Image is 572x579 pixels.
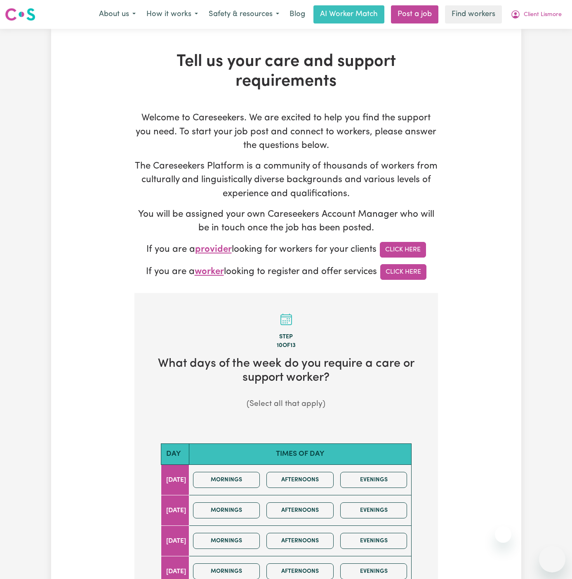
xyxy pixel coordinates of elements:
[134,208,438,235] p: You will be assigned your own Careseekers Account Manager who will be in touch once the job has b...
[148,341,425,350] div: 10 of 13
[195,245,232,254] span: provider
[148,357,425,385] h2: What days of the week do you require a care or support worker?
[148,333,425,342] div: Step
[391,5,438,23] a: Post a job
[161,495,189,526] td: [DATE]
[380,242,426,258] a: Click Here
[134,52,438,91] h1: Tell us your care and support requirements
[266,472,334,488] button: Afternoons
[285,5,310,23] a: Blog
[340,502,407,518] button: Evenings
[340,533,407,549] button: Evenings
[203,6,285,23] button: Safety & resources
[134,242,438,258] p: If you are a looking for workers for your clients
[266,533,334,549] button: Afternoons
[193,472,260,488] button: Mornings
[161,465,189,495] td: [DATE]
[5,5,35,24] a: Careseekers logo
[193,502,260,518] button: Mornings
[134,111,438,153] p: Welcome to Careseekers. We are excited to help you find the support you need. To start your job p...
[5,7,35,22] img: Careseekers logo
[380,264,426,280] a: Click Here
[189,443,411,464] th: Times of day
[195,267,224,277] span: worker
[141,6,203,23] button: How it works
[524,10,562,19] span: Client Lismore
[161,443,189,464] th: Day
[193,533,260,549] button: Mornings
[539,546,565,572] iframe: Button to launch messaging window
[148,399,425,410] p: (Select all that apply)
[134,264,438,280] p: If you are a looking to register and offer services
[266,502,334,518] button: Afternoons
[505,6,567,23] button: My Account
[94,6,141,23] button: About us
[134,159,438,201] p: The Careseekers Platform is a community of thousands of workers from culturally and linguisticall...
[495,526,511,543] iframe: Close message
[161,526,189,556] td: [DATE]
[340,472,407,488] button: Evenings
[445,5,502,23] a: Find workers
[313,5,384,23] a: AI Worker Match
